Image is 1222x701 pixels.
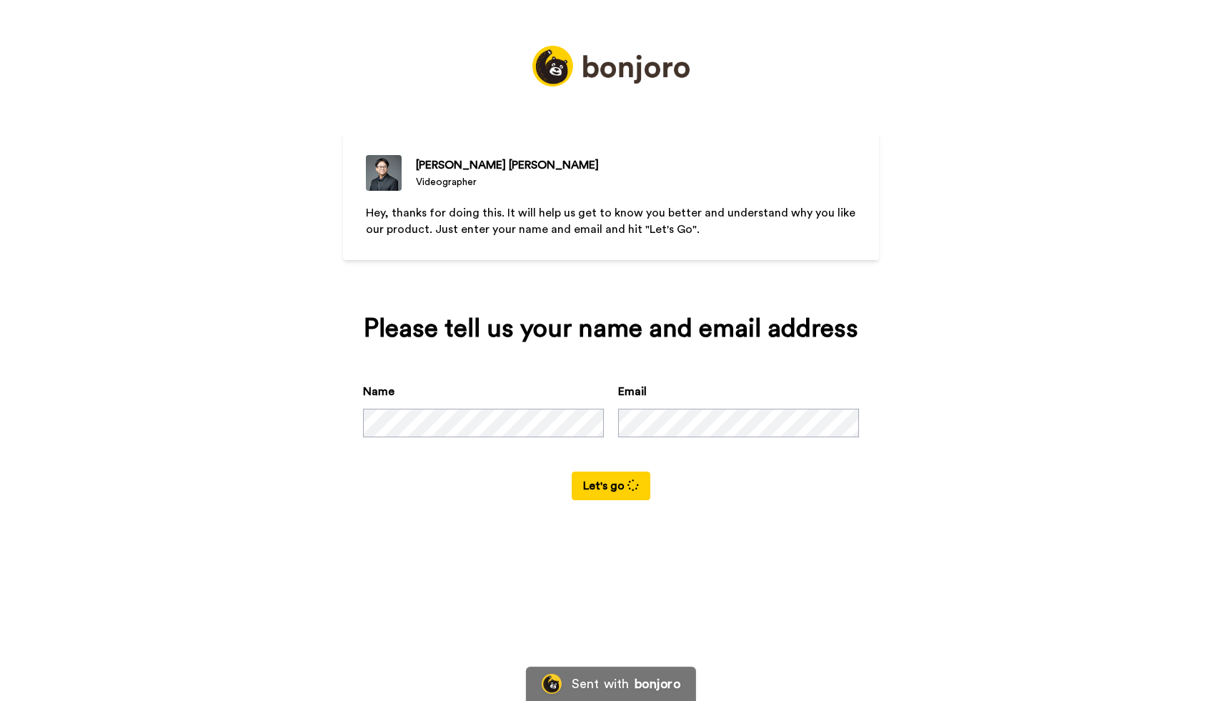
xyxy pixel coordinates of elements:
div: bonjoro [635,677,680,690]
label: Email [618,383,647,400]
div: Sent with [572,677,629,690]
div: Please tell us your name and email address [363,314,859,343]
span: Hey, thanks for doing this. It will help us get to know you better and understand why you like ou... [366,207,858,235]
div: Videographer [416,175,599,189]
img: https://static.bonjoro.com/50af3ca07300205f2f88271084dbad6d7d8ec78a/assets/images/logos/logo_full... [532,46,690,86]
div: [PERSON_NAME] [PERSON_NAME] [416,156,599,174]
img: Videographer [366,155,402,191]
a: Bonjoro LogoSent withbonjoro [526,667,696,701]
label: Name [363,383,394,400]
button: Let's go [572,472,650,500]
img: Bonjoro Logo [542,674,562,694]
